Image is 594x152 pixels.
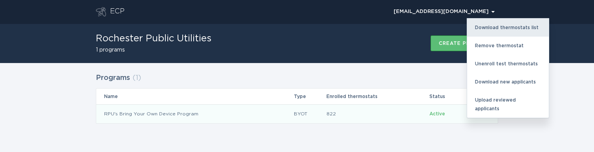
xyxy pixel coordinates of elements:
[431,35,498,51] button: Create program
[467,73,549,91] div: Download new applicants
[293,89,326,104] th: Type
[326,104,429,123] td: 822
[293,104,326,123] td: BYOT
[439,41,490,46] div: Create program
[429,89,466,104] th: Status
[390,6,498,18] div: Popover menu
[96,89,293,104] th: Name
[467,37,549,55] div: Remove thermostat
[132,74,141,82] span: ( 1 )
[467,91,549,118] div: Upload reviewed applicants
[96,104,293,123] td: RPU's Bring Your Own Device Program
[467,55,549,73] div: Unenroll test thermostats
[96,47,211,53] h2: 1 programs
[96,104,498,123] tr: c5ab84e6e6c940ebb8ab64974f1a07b1
[96,71,130,85] h2: Programs
[326,89,429,104] th: Enrolled thermostats
[96,89,498,104] tr: Table Headers
[96,34,211,43] h1: Rochester Public Utilities
[96,7,106,17] button: Go to dashboard
[390,6,498,18] button: Open user account details
[394,9,495,14] div: [EMAIL_ADDRESS][DOMAIN_NAME]
[429,111,445,116] span: Active
[110,7,125,17] div: ECP
[467,19,549,37] div: Download thermostats list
